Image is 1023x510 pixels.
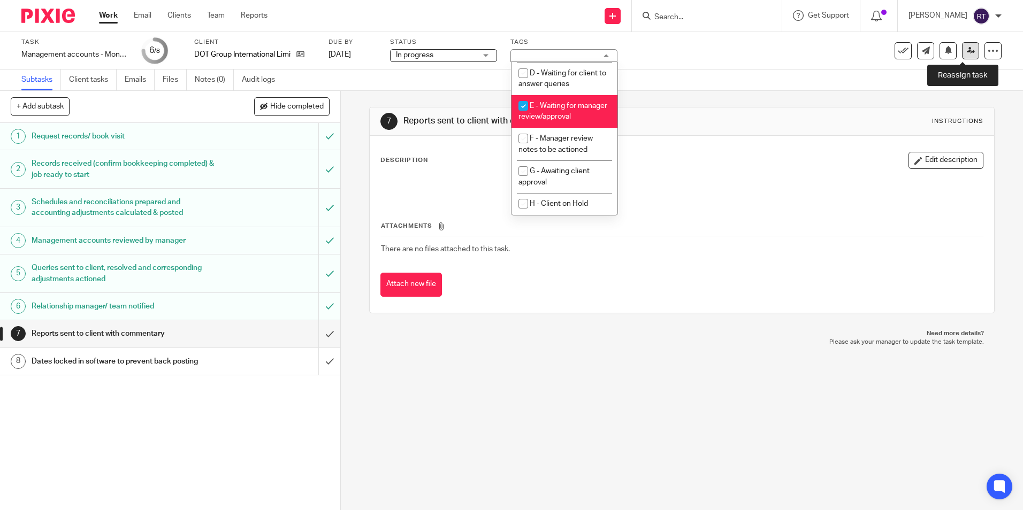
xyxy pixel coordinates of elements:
[11,233,26,248] div: 4
[69,69,117,90] a: Client tasks
[11,354,26,369] div: 8
[21,9,75,23] img: Pixie
[149,44,160,57] div: 6
[381,245,510,253] span: There are no files attached to this task.
[99,10,118,21] a: Work
[32,128,216,144] h1: Request records/ book visit
[518,69,606,88] span: D - Waiting for client to answer queries
[194,38,315,47] label: Client
[32,194,216,221] h1: Schedules and reconciliations prepared and accounting adjustments calculated & posted
[11,129,26,144] div: 1
[270,103,324,111] span: Hide completed
[254,97,330,115] button: Hide completed
[32,260,216,287] h1: Queries sent to client, resolved and corresponding adjustments actioned
[11,200,26,215] div: 3
[11,299,26,314] div: 6
[390,38,497,47] label: Status
[381,223,432,229] span: Attachments
[32,326,216,342] h1: Reports sent to client with commentary
[32,156,216,183] h1: Records received (confirm bookkeeping completed) & job ready to start
[510,38,617,47] label: Tags
[32,298,216,314] h1: Relationship manager/ team notified
[329,51,351,58] span: [DATE]
[380,113,398,130] div: 7
[195,69,234,90] a: Notes (0)
[518,102,607,121] span: E - Waiting for manager review/approval
[396,51,433,59] span: In progress
[163,69,187,90] a: Files
[32,353,216,369] h1: Dates locked in software to prevent back posting
[530,200,588,207] span: H - Client on Hold
[241,10,268,21] a: Reports
[242,69,283,90] a: Audit logs
[32,233,216,249] h1: Management accounts reviewed by manager
[11,162,26,177] div: 2
[21,49,128,60] div: Management accounts - Monthly
[653,13,750,22] input: Search
[329,38,377,47] label: Due by
[21,69,61,90] a: Subtasks
[380,338,983,346] p: Please ask your manager to update the task template.
[380,273,442,297] button: Attach new file
[134,10,151,21] a: Email
[380,329,983,338] p: Need more details?
[380,156,428,165] p: Description
[518,167,590,186] span: G - Awaiting client approval
[909,10,967,21] p: [PERSON_NAME]
[194,49,291,60] p: DOT Group International Limited
[518,135,593,153] span: F - Manager review notes to be actioned
[11,326,26,341] div: 7
[167,10,191,21] a: Clients
[932,117,983,126] div: Instructions
[808,12,849,19] span: Get Support
[125,69,155,90] a: Emails
[403,115,705,127] h1: Reports sent to client with commentary
[207,10,225,21] a: Team
[11,266,26,281] div: 5
[973,7,990,25] img: svg%3E
[154,48,160,54] small: /8
[11,97,70,115] button: + Add subtask
[21,38,128,47] label: Task
[909,152,983,169] button: Edit description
